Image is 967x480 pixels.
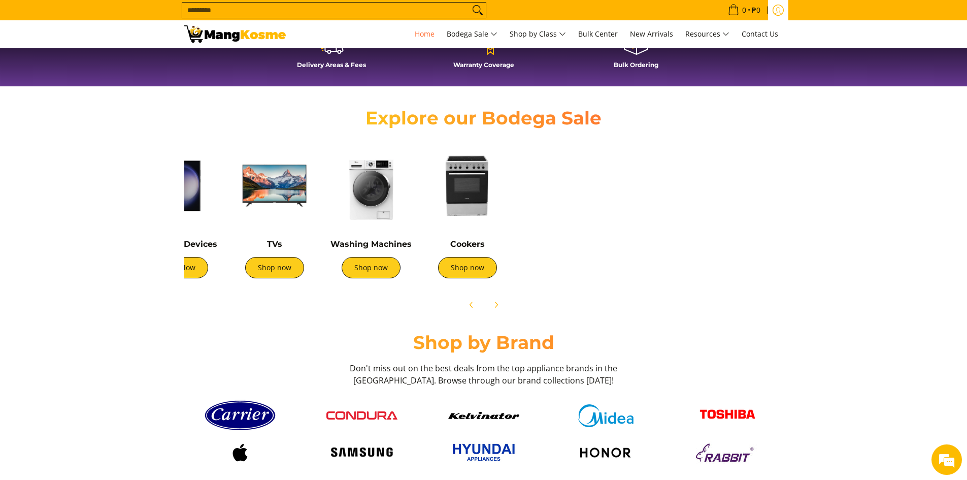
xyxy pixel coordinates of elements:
div: Chat with us now [53,57,171,70]
img: Logo samsung wordmark [326,443,397,462]
img: TVs [231,143,318,229]
img: Cookers [424,143,511,229]
a: New Arrivals [625,20,678,48]
a: Resources [680,20,735,48]
span: We're online! [59,128,140,231]
a: Toshiba logo [672,402,783,430]
a: Cookers [450,239,485,249]
span: 0 [741,7,748,14]
a: Delivery Areas & Fees [260,29,403,76]
h2: Shop by Brand [184,331,783,354]
span: ₱0 [750,7,762,14]
button: Next [485,294,507,316]
span: Shop by Class [510,28,566,41]
a: Bodega Sale [442,20,503,48]
img: Logo rabbit [692,440,763,465]
img: Hyundai 2 [448,439,519,465]
a: Shop now [245,257,304,278]
h2: Explore our Bodega Sale [337,107,631,130]
div: Minimize live chat window [166,5,191,29]
a: Shop now [342,257,401,278]
h4: Warranty Coverage [413,61,555,69]
span: • [725,5,763,16]
span: Resources [685,28,729,41]
img: Kelvinator button 9a26f67e caed 448c 806d e01e406ddbdc [448,412,519,419]
span: Contact Us [742,29,778,39]
img: Condura logo red [326,411,397,420]
img: Toshiba logo [692,402,763,430]
h3: Don't miss out on the best deals from the top appliance brands in the [GEOGRAPHIC_DATA]. Browse t... [347,362,621,387]
a: Washing Machines [330,239,412,249]
img: Washing Machines [328,143,414,229]
img: Mang Kosme: Your Home Appliances Warehouse Sale Partner! [184,25,286,43]
a: Home [410,20,440,48]
button: Previous [460,294,483,316]
span: Home [415,29,435,39]
a: Contact Us [737,20,783,48]
h4: Delivery Areas & Fees [260,61,403,69]
a: Bulk Center [573,20,623,48]
a: Shop by Class [505,20,571,48]
button: Search [470,3,486,18]
a: Logo apple [184,440,296,465]
a: Condura logo red [306,411,418,420]
textarea: Type your message and hit 'Enter' [5,277,193,313]
h4: Bulk Ordering [565,61,707,69]
a: Shop now [438,257,497,278]
span: Bulk Center [578,29,618,39]
img: Midea logo 405e5d5e af7e 429b b899 c48f4df307b6 [570,404,641,427]
a: Hyundai 2 [428,439,540,465]
a: Bulk Ordering [565,29,707,76]
a: Carrier logo 1 98356 9b90b2e1 0bd1 49ad 9aa2 9ddb2e94a36b [184,397,296,434]
span: Bodega Sale [447,28,497,41]
a: TVs [267,239,282,249]
a: Warranty Coverage [413,29,555,76]
a: Kelvinator button 9a26f67e caed 448c 806d e01e406ddbdc [428,412,540,419]
img: Carrier logo 1 98356 9b90b2e1 0bd1 49ad 9aa2 9ddb2e94a36b [205,397,276,434]
img: Logo apple [205,440,276,465]
nav: Main Menu [296,20,783,48]
a: Logo honor [550,440,661,465]
a: Logo rabbit [672,440,783,465]
a: Midea logo 405e5d5e af7e 429b b899 c48f4df307b6 [550,404,661,427]
span: New Arrivals [630,29,673,39]
a: Logo samsung wordmark [306,443,418,462]
img: Logo honor [570,440,641,465]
